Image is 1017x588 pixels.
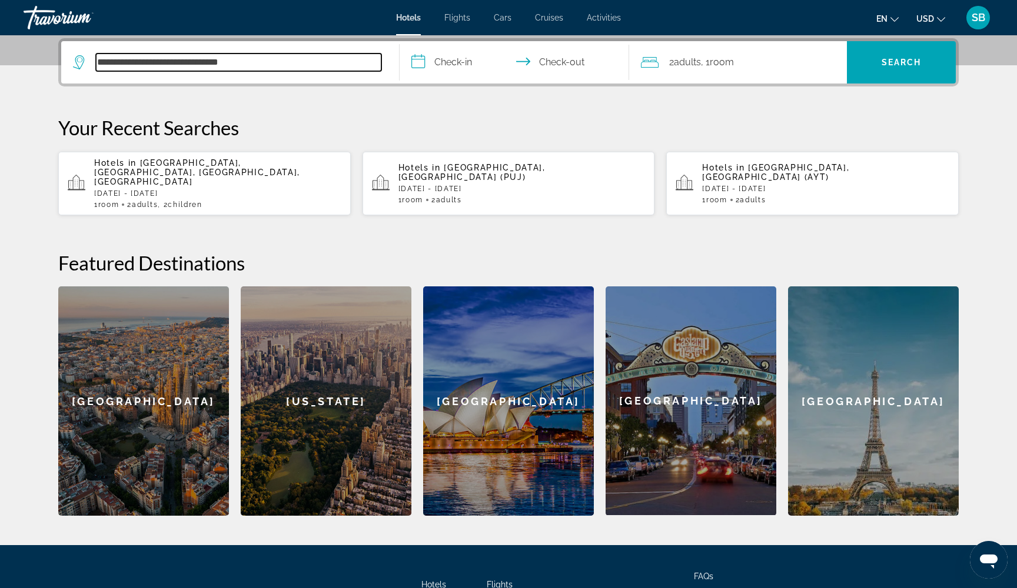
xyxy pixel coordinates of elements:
[132,201,158,209] span: Adults
[168,201,202,209] span: Children
[674,56,701,68] span: Adults
[736,196,766,204] span: 2
[241,286,411,516] div: [US_STATE]
[58,116,959,139] p: Your Recent Searches
[158,201,202,209] span: , 2
[970,541,1008,579] iframe: Button to launch messaging window
[241,286,411,516] a: New York[US_STATE]
[788,286,959,516] div: [GEOGRAPHIC_DATA]
[444,13,470,22] a: Flights
[710,56,734,68] span: Room
[96,54,381,71] input: Search hotel destination
[587,13,621,22] a: Activities
[701,54,734,71] span: , 1
[706,196,727,204] span: Room
[606,286,776,516] a: San Diego[GEOGRAPHIC_DATA]
[882,58,922,67] span: Search
[629,41,847,83] button: Travelers: 2 adults, 0 children
[972,12,985,24] span: SB
[666,151,959,216] button: Hotels in [GEOGRAPHIC_DATA], [GEOGRAPHIC_DATA] (AYT)[DATE] - [DATE]1Room2Adults
[94,158,137,168] span: Hotels in
[58,151,351,216] button: Hotels in [GEOGRAPHIC_DATA], [GEOGRAPHIC_DATA], [GEOGRAPHIC_DATA], [GEOGRAPHIC_DATA][DATE] - [DAT...
[58,286,229,516] a: Barcelona[GEOGRAPHIC_DATA]
[606,286,776,515] div: [GEOGRAPHIC_DATA]
[740,196,766,204] span: Adults
[402,196,423,204] span: Room
[94,158,300,186] span: [GEOGRAPHIC_DATA], [GEOGRAPHIC_DATA], [GEOGRAPHIC_DATA], [GEOGRAPHIC_DATA]
[58,251,959,275] h2: Featured Destinations
[398,163,546,182] span: [GEOGRAPHIC_DATA], [GEOGRAPHIC_DATA] (PUJ)
[398,196,423,204] span: 1
[702,163,745,172] span: Hotels in
[963,5,993,30] button: User Menu
[398,185,646,193] p: [DATE] - [DATE]
[436,196,462,204] span: Adults
[396,13,421,22] a: Hotels
[876,14,888,24] span: en
[702,196,727,204] span: 1
[669,54,701,71] span: 2
[694,572,713,581] a: FAQs
[24,2,141,33] a: Travorium
[876,10,899,27] button: Change language
[431,196,462,204] span: 2
[94,189,341,198] p: [DATE] - [DATE]
[423,286,594,516] div: [GEOGRAPHIC_DATA]
[916,14,934,24] span: USD
[702,185,949,193] p: [DATE] - [DATE]
[494,13,511,22] a: Cars
[61,41,956,83] div: Search widget
[94,201,119,209] span: 1
[535,13,563,22] a: Cruises
[98,201,119,209] span: Room
[916,10,945,27] button: Change currency
[788,286,959,516] a: Paris[GEOGRAPHIC_DATA]
[702,163,849,182] span: [GEOGRAPHIC_DATA], [GEOGRAPHIC_DATA] (AYT)
[58,286,229,516] div: [GEOGRAPHIC_DATA]
[400,41,629,83] button: Select check in and out date
[363,151,655,216] button: Hotels in [GEOGRAPHIC_DATA], [GEOGRAPHIC_DATA] (PUJ)[DATE] - [DATE]1Room2Adults
[847,41,956,83] button: Search
[398,163,441,172] span: Hotels in
[423,286,594,516] a: Sydney[GEOGRAPHIC_DATA]
[127,201,158,209] span: 2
